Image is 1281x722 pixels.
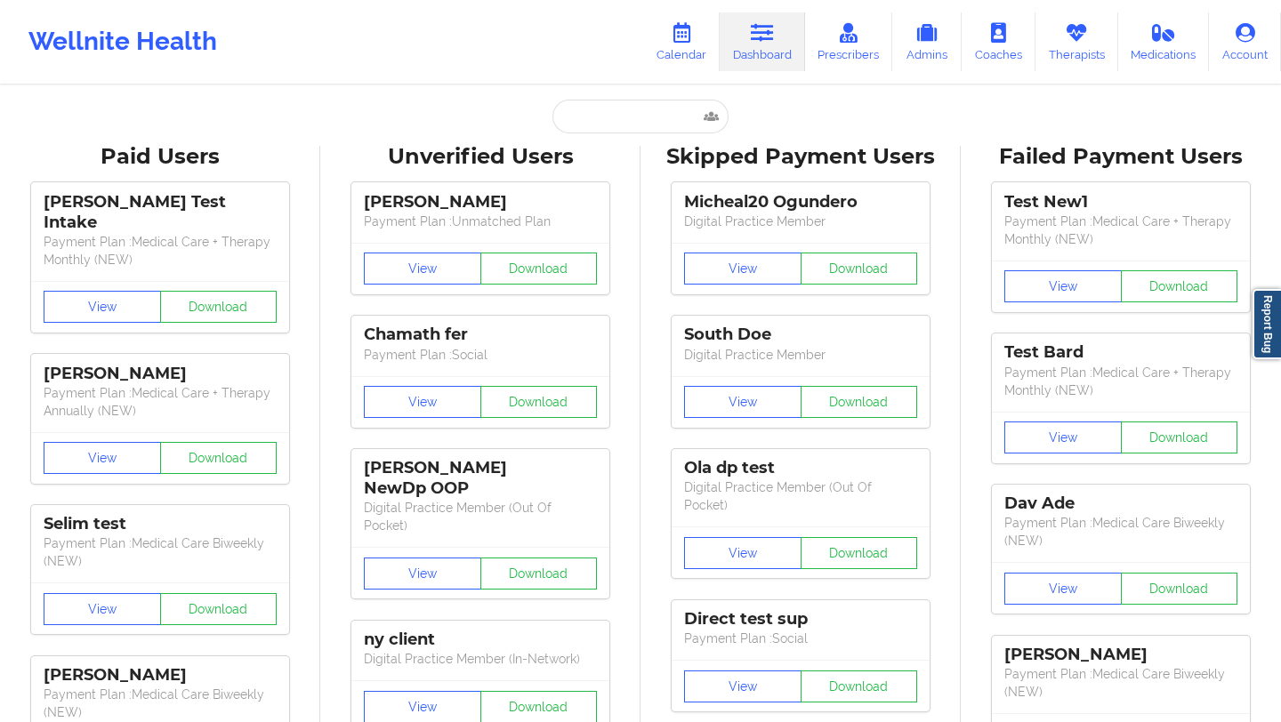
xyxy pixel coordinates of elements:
[364,346,597,364] p: Payment Plan : Social
[364,253,481,285] button: View
[684,537,802,569] button: View
[44,514,277,534] div: Selim test
[1004,421,1122,453] button: View
[44,192,277,233] div: [PERSON_NAME] Test Intake
[1004,493,1237,514] div: Dav Ade
[892,12,962,71] a: Admins
[1121,573,1238,605] button: Download
[973,143,1269,171] div: Failed Payment Users
[684,478,917,514] p: Digital Practice Member (Out Of Pocket)
[1004,192,1237,213] div: Test New1
[1004,645,1237,665] div: [PERSON_NAME]
[364,499,597,534] p: Digital Practice Member (Out Of Pocket)
[684,609,917,630] div: Direct test sup
[801,253,918,285] button: Download
[480,386,598,418] button: Download
[1004,213,1237,248] p: Payment Plan : Medical Care + Therapy Monthly (NEW)
[684,670,802,702] button: View
[44,665,277,686] div: [PERSON_NAME]
[1121,421,1238,453] button: Download
[684,213,917,230] p: Digital Practice Member
[1004,342,1237,363] div: Test Bard
[1004,573,1122,605] button: View
[364,630,597,650] div: ny client
[333,143,628,171] div: Unverified Users
[44,384,277,420] p: Payment Plan : Medical Care + Therapy Annually (NEW)
[1121,270,1238,302] button: Download
[684,386,802,418] button: View
[720,12,805,71] a: Dashboard
[684,192,917,213] div: Micheal20 Ogundero
[1004,270,1122,302] button: View
[684,253,802,285] button: View
[44,233,277,269] p: Payment Plan : Medical Care + Therapy Monthly (NEW)
[480,558,598,590] button: Download
[44,534,277,570] p: Payment Plan : Medical Care Biweekly (NEW)
[364,325,597,345] div: Chamath fer
[1209,12,1281,71] a: Account
[44,442,161,474] button: View
[44,593,161,625] button: View
[684,325,917,345] div: South Doe
[1004,364,1237,399] p: Payment Plan : Medical Care + Therapy Monthly (NEW)
[684,630,917,647] p: Payment Plan : Social
[643,12,720,71] a: Calendar
[801,670,918,702] button: Download
[805,12,893,71] a: Prescribers
[1118,12,1210,71] a: Medications
[1004,665,1237,701] p: Payment Plan : Medical Care Biweekly (NEW)
[160,291,278,323] button: Download
[801,537,918,569] button: Download
[480,253,598,285] button: Download
[44,291,161,323] button: View
[160,593,278,625] button: Download
[364,650,597,668] p: Digital Practice Member (In-Network)
[364,386,481,418] button: View
[801,386,918,418] button: Download
[44,686,277,721] p: Payment Plan : Medical Care Biweekly (NEW)
[962,12,1035,71] a: Coaches
[44,364,277,384] div: [PERSON_NAME]
[364,458,597,499] div: [PERSON_NAME] NewDp OOP
[1253,289,1281,359] a: Report Bug
[12,143,308,171] div: Paid Users
[684,346,917,364] p: Digital Practice Member
[160,442,278,474] button: Download
[653,143,948,171] div: Skipped Payment Users
[1004,514,1237,550] p: Payment Plan : Medical Care Biweekly (NEW)
[364,558,481,590] button: View
[684,458,917,478] div: Ola dp test
[364,213,597,230] p: Payment Plan : Unmatched Plan
[1035,12,1118,71] a: Therapists
[364,192,597,213] div: [PERSON_NAME]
